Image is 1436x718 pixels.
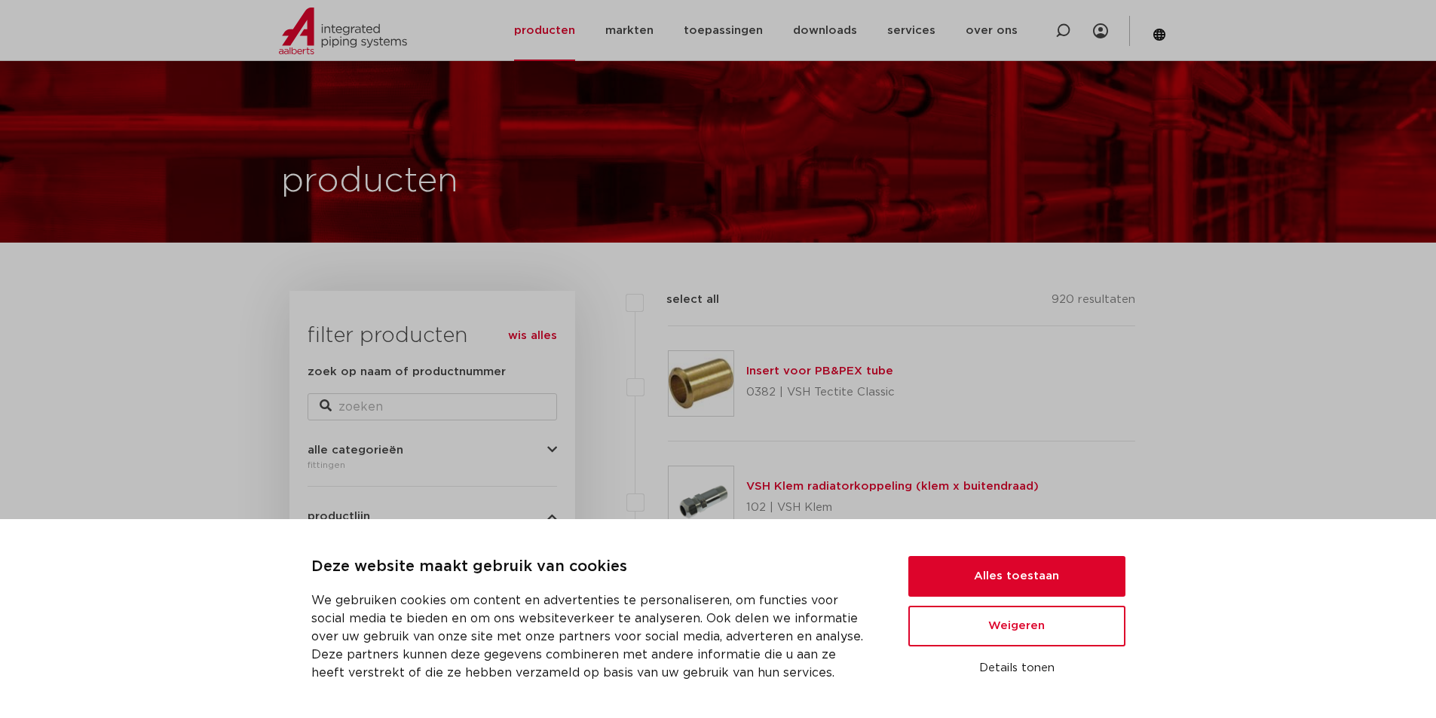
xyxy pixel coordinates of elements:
label: zoek op naam of productnummer [308,363,506,381]
span: productlijn [308,511,370,522]
p: We gebruiken cookies om content en advertenties te personaliseren, om functies voor social media ... [311,591,872,682]
h1: producten [281,157,458,206]
a: VSH Klem radiatorkoppeling (klem x buitendraad) [746,481,1039,492]
button: productlijn [308,511,557,522]
img: Thumbnail for Insert voor PB&PEX tube [669,351,733,416]
div: fittingen [308,456,557,474]
img: Thumbnail for VSH Klem radiatorkoppeling (klem x buitendraad) [669,466,733,531]
button: Details tonen [908,655,1125,681]
h3: filter producten [308,321,557,351]
button: Weigeren [908,606,1125,646]
p: 102 | VSH Klem [746,496,1039,520]
a: Insert voor PB&PEX tube [746,365,893,377]
button: alle categorieën [308,445,557,456]
input: zoeken [308,393,557,420]
a: wis alles [508,327,557,345]
label: select all [644,291,719,309]
p: 920 resultaten [1052,291,1135,314]
span: alle categorieën [308,445,403,456]
p: Deze website maakt gebruik van cookies [311,555,872,579]
button: Alles toestaan [908,556,1125,597]
p: 0382 | VSH Tectite Classic [746,380,895,405]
